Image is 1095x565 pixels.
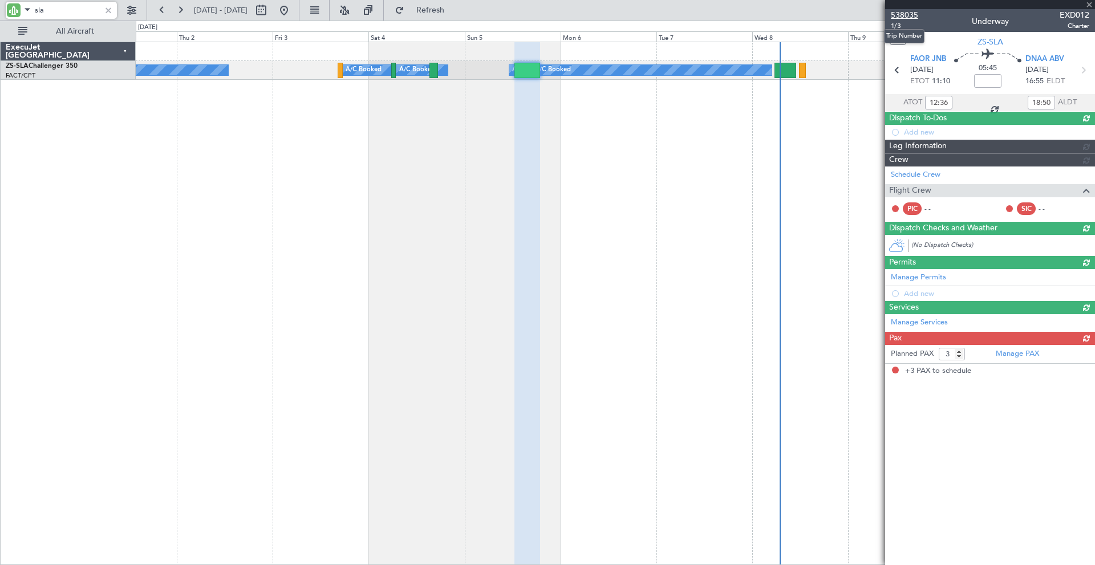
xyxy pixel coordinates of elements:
button: All Aircraft [13,22,124,40]
input: A/C (Reg. or Type) [35,2,100,19]
span: ZS-SLA [6,63,29,70]
div: A/C Booked [535,62,571,79]
div: Sat 4 [368,31,464,42]
span: [DATE] [1025,64,1049,76]
span: Refresh [407,6,455,14]
span: DNAA ABV [1025,54,1064,65]
div: Trip Number [884,29,924,43]
span: ETOT [910,76,929,87]
span: 16:55 [1025,76,1044,87]
span: FAOR JNB [910,54,946,65]
span: ATOT [903,97,922,108]
span: ALDT [1058,97,1077,108]
div: Sun 5 [465,31,561,42]
span: 11:10 [932,76,950,87]
div: A/C Booked [512,62,548,79]
div: Thu 2 [177,31,273,42]
div: Underway [972,15,1009,27]
span: [DATE] [910,64,934,76]
div: A/C Booked [346,62,382,79]
span: 538035 [891,9,918,21]
div: Fri 3 [273,31,368,42]
a: ZS-SLAChallenger 350 [6,63,78,70]
a: FACT/CPT [6,71,35,80]
button: Refresh [390,1,458,19]
div: [DATE] [138,23,157,32]
span: 05:45 [979,63,997,74]
span: ZS-SLA [978,36,1003,48]
div: Tue 7 [656,31,752,42]
span: ELDT [1047,76,1065,87]
div: Mon 6 [561,31,656,42]
span: [DATE] - [DATE] [194,5,248,15]
span: EXD012 [1060,9,1089,21]
div: A/C Booked [399,62,435,79]
span: Charter [1060,21,1089,31]
div: Wed 8 [752,31,848,42]
div: Thu 9 [848,31,944,42]
span: All Aircraft [30,27,120,35]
